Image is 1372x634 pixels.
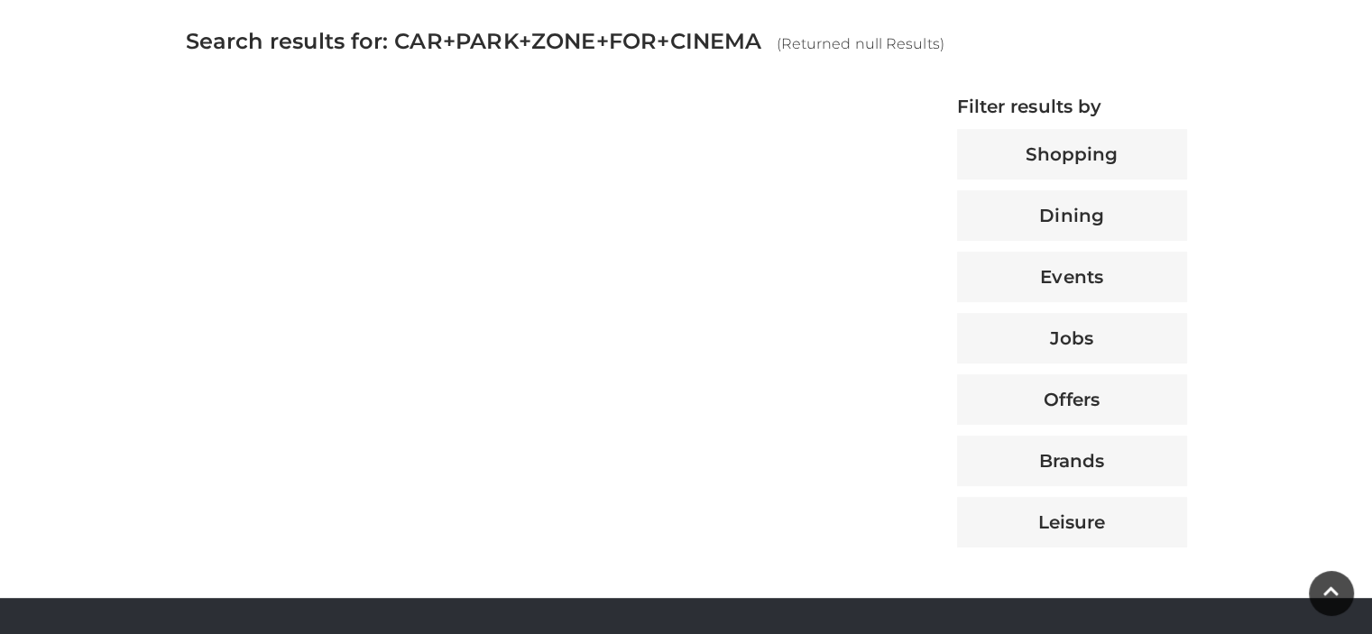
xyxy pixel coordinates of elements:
h4: Filter results by [957,96,1187,117]
button: Dining [957,190,1187,241]
button: Jobs [957,313,1187,363]
span: (Returned null Results) [777,35,944,52]
button: Shopping [957,129,1187,179]
span: Search results for: CAR+PARK+ZONE+FOR+CINEMA [186,28,762,54]
button: Leisure [957,497,1187,547]
button: Events [957,252,1187,302]
button: Brands [957,436,1187,486]
button: Offers [957,374,1187,425]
